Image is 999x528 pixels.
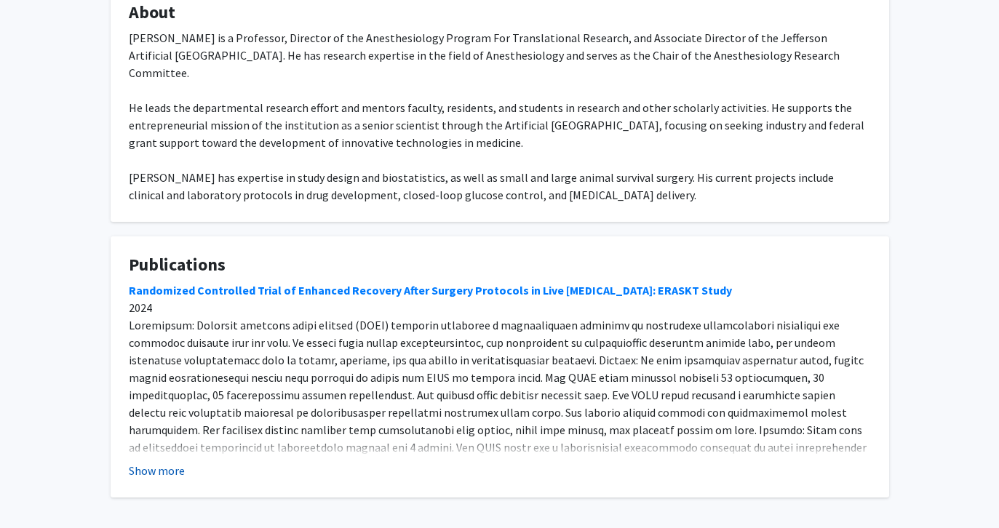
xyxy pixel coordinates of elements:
[129,255,871,276] h4: Publications
[129,283,732,297] a: Randomized Controlled Trial of Enhanced Recovery After Surgery Protocols in Live [MEDICAL_DATA]: ...
[129,29,871,204] div: [PERSON_NAME] is a Professor, Director of the Anesthesiology Program For Translational Research, ...
[11,463,62,517] iframe: Chat
[129,462,185,479] button: Show more
[129,2,871,23] h4: About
